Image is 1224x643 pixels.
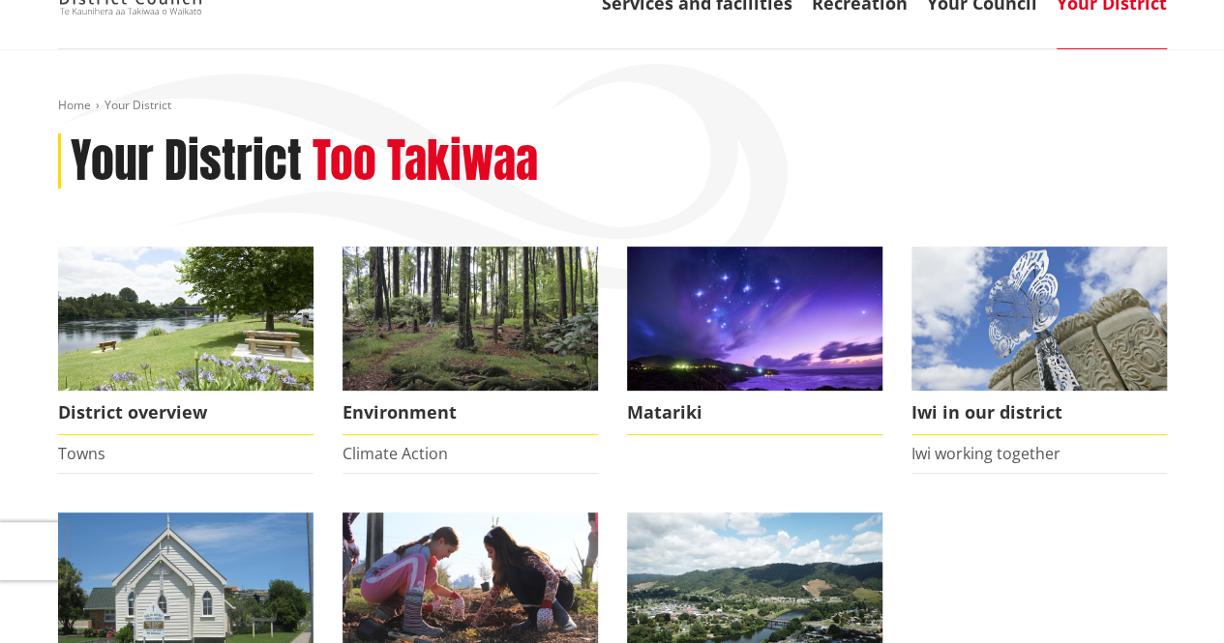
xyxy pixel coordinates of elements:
a: Environment [343,247,598,435]
span: Matariki [627,391,882,435]
a: Matariki [627,247,882,435]
span: Environment [343,391,598,435]
a: Ngaruawahia 0015 District overview [58,247,313,435]
img: Turangawaewae Ngaruawahia [911,247,1167,391]
a: Iwi working together [911,443,1060,464]
img: Ngaruawahia 0015 [58,247,313,391]
span: Your District [104,97,171,113]
a: Home [58,97,91,113]
nav: breadcrumb [58,98,1167,114]
a: Towns [58,443,105,464]
h2: Too Takiwaa [313,133,538,190]
iframe: Messenger Launcher [1135,562,1205,631]
span: Iwi in our district [911,391,1167,435]
a: Turangawaewae Ngaruawahia Iwi in our district [911,247,1167,435]
img: biodiversity- Wright's Bush_16x9 crop [343,247,598,391]
h1: Your District [71,133,302,190]
a: Climate Action [343,443,448,464]
span: District overview [58,391,313,435]
img: Matariki over Whiaangaroa [627,247,882,391]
